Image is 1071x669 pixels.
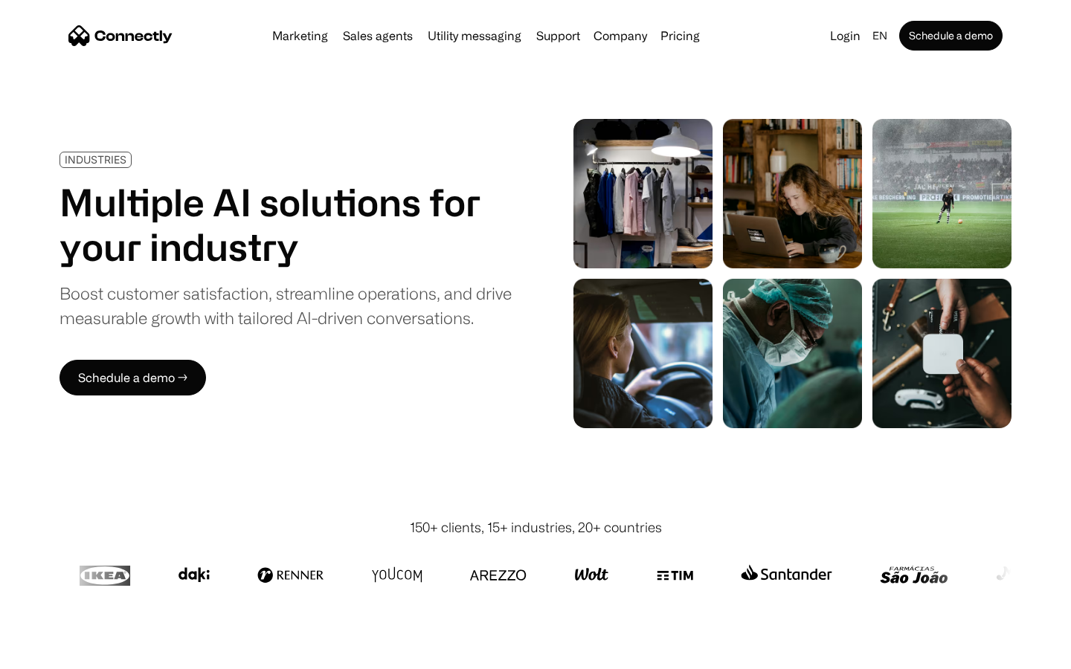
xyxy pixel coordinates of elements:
div: en [872,25,887,46]
div: Company [594,25,647,46]
a: Pricing [654,30,706,42]
a: home [68,25,173,47]
a: Support [530,30,586,42]
ul: Language list [30,643,89,664]
a: Schedule a demo → [59,360,206,395]
div: INDUSTRIES [65,154,126,165]
h1: Multiple AI solutions for your industry [59,180,512,269]
a: Login [824,25,866,46]
a: Sales agents [337,30,419,42]
div: Boost customer satisfaction, streamline operations, and drive measurable growth with tailored AI-... [59,281,512,330]
aside: Language selected: English [15,641,89,664]
div: en [866,25,896,46]
a: Schedule a demo [899,21,1003,51]
a: Utility messaging [422,30,527,42]
a: Marketing [266,30,334,42]
div: Company [589,25,652,46]
div: 150+ clients, 15+ industries, 20+ countries [410,517,662,537]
